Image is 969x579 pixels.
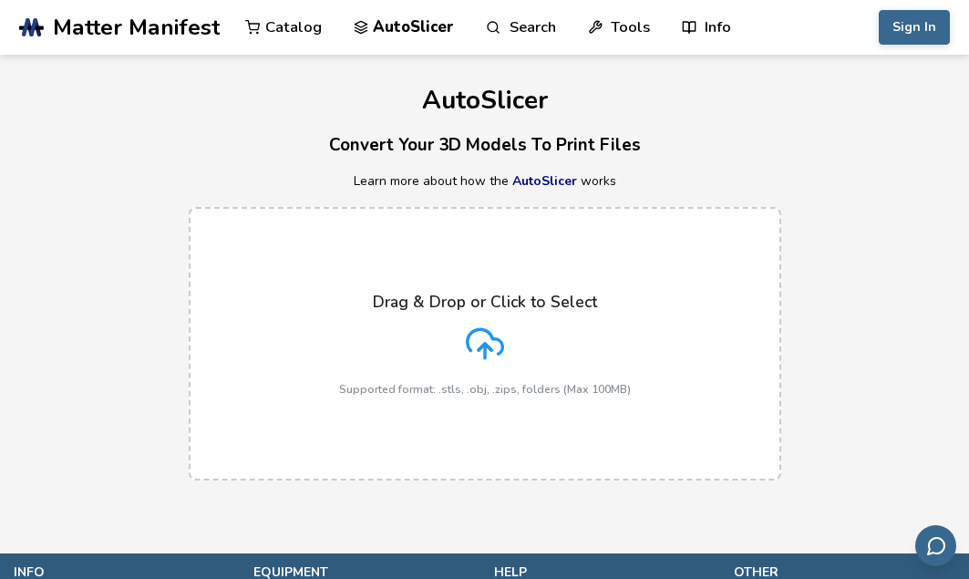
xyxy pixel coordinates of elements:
span: Matter Manifest [53,15,220,40]
a: AutoSlicer [512,172,577,190]
button: Send feedback via email [915,525,956,566]
p: Supported format: .stls, .obj, .zips, folders (Max 100MB) [339,383,631,396]
p: Drag & Drop or Click to Select [373,293,597,311]
button: Sign In [879,10,950,45]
